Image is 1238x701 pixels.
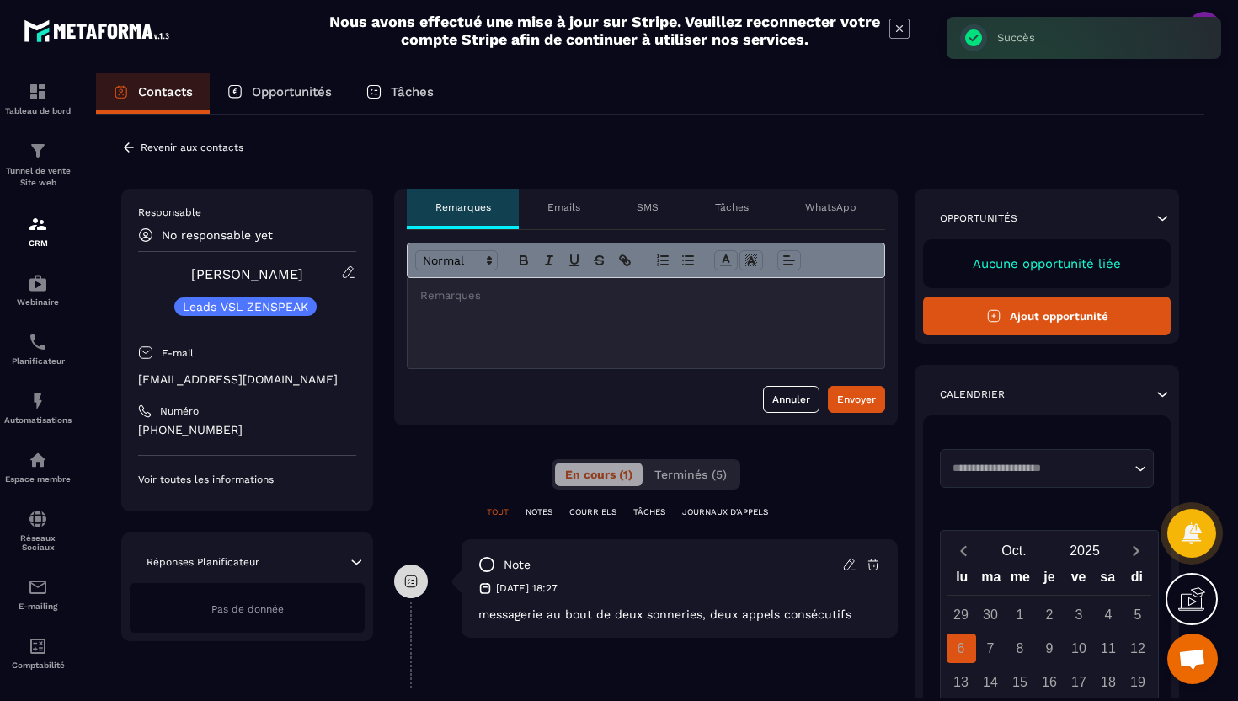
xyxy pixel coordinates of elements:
div: 29 [947,600,976,629]
p: Calendrier [940,388,1005,401]
div: 30 [976,600,1006,629]
img: automations [28,273,48,293]
div: Envoyer [837,391,876,408]
img: formation [28,141,48,161]
p: TOUT [487,506,509,518]
p: E-mailing [4,602,72,611]
p: Planificateur [4,356,72,366]
p: NOTES [526,506,552,518]
p: Revenir aux contacts [141,142,243,153]
a: [PERSON_NAME] [191,266,303,282]
p: Remarques [435,201,491,214]
p: WhatsApp [805,201,856,214]
div: 9 [1035,634,1065,663]
p: [PHONE_NUMBER] [138,422,356,438]
div: 11 [1094,634,1123,663]
p: Contacts [138,84,193,99]
a: Opportunités [210,73,349,114]
div: sa [1093,565,1123,595]
a: schedulerschedulerPlanificateur [4,319,72,378]
div: 5 [1123,600,1153,629]
p: TÂCHES [633,506,665,518]
p: Tâches [715,201,749,214]
div: ma [977,565,1006,595]
img: automations [28,391,48,411]
a: formationformationTunnel de vente Site web [4,128,72,201]
p: Opportunités [940,211,1017,225]
a: formationformationCRM [4,201,72,260]
div: 2 [1035,600,1065,629]
button: Next month [1120,539,1151,562]
div: 1 [1006,600,1035,629]
p: Webinaire [4,297,72,307]
img: email [28,577,48,597]
a: accountantaccountantComptabilité [4,623,72,682]
div: Search for option [940,449,1154,488]
p: Responsable [138,206,356,219]
p: Opportunités [252,84,332,99]
p: Leads VSL ZENSPEAK [183,301,308,313]
a: emailemailE-mailing [4,565,72,623]
div: lu [947,565,977,595]
div: ve [1064,565,1093,595]
button: Open months overlay [979,536,1049,565]
p: JOURNAUX D'APPELS [682,506,768,518]
p: [DATE] 18:27 [496,581,558,595]
div: 12 [1123,634,1153,663]
div: 15 [1006,667,1035,697]
img: formation [28,82,48,102]
p: E-mail [162,346,194,360]
p: Automatisations [4,415,72,425]
button: Open years overlay [1049,536,1120,565]
p: SMS [637,201,659,214]
p: No responsable yet [162,228,273,242]
p: [EMAIL_ADDRESS][DOMAIN_NAME] [138,372,356,388]
span: En cours (1) [565,468,632,481]
img: logo [24,15,175,46]
p: Aucune opportunité liée [940,256,1154,271]
a: social-networksocial-networkRéseaux Sociaux [4,496,72,565]
img: automations [28,450,48,470]
span: Terminés (5) [654,468,727,481]
div: je [1035,565,1065,595]
h2: Nous avons effectué une mise à jour sur Stripe. Veuillez reconnecter votre compte Stripe afin de ... [328,13,881,48]
p: COURRIELS [569,506,616,518]
div: di [1122,565,1151,595]
p: Tableau de bord [4,106,72,115]
p: Réponses Planificateur [147,555,259,569]
p: messagerie au bout de deux sonneries, deux appels consécutifs [478,607,881,621]
p: Espace membre [4,474,72,484]
p: Numéro [160,404,199,418]
div: 6 [947,634,976,663]
div: 8 [1006,634,1035,663]
input: Search for option [947,460,1130,477]
p: Tunnel de vente Site web [4,165,72,189]
div: 19 [1123,667,1153,697]
a: Tâches [349,73,451,114]
div: 4 [1094,600,1123,629]
div: 3 [1065,600,1094,629]
a: automationsautomationsAutomatisations [4,378,72,437]
div: Ouvrir le chat [1167,634,1218,684]
p: CRM [4,238,72,248]
span: Pas de donnée [211,603,284,615]
div: 10 [1065,634,1094,663]
div: 13 [947,667,976,697]
div: 17 [1065,667,1094,697]
a: automationsautomationsEspace membre [4,437,72,496]
button: Annuler [763,386,819,413]
p: note [504,557,531,573]
p: Comptabilité [4,661,72,670]
button: Envoyer [828,386,885,413]
p: Voir toutes les informations [138,473,356,486]
button: Ajout opportunité [923,297,1171,335]
img: social-network [28,509,48,529]
button: En cours (1) [555,463,643,486]
p: Emails [547,201,580,214]
a: formationformationTableau de bord [4,69,72,128]
a: Contacts [96,73,210,114]
div: 7 [976,634,1006,663]
a: automationsautomationsWebinaire [4,260,72,319]
img: scheduler [28,332,48,352]
div: 14 [976,667,1006,697]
